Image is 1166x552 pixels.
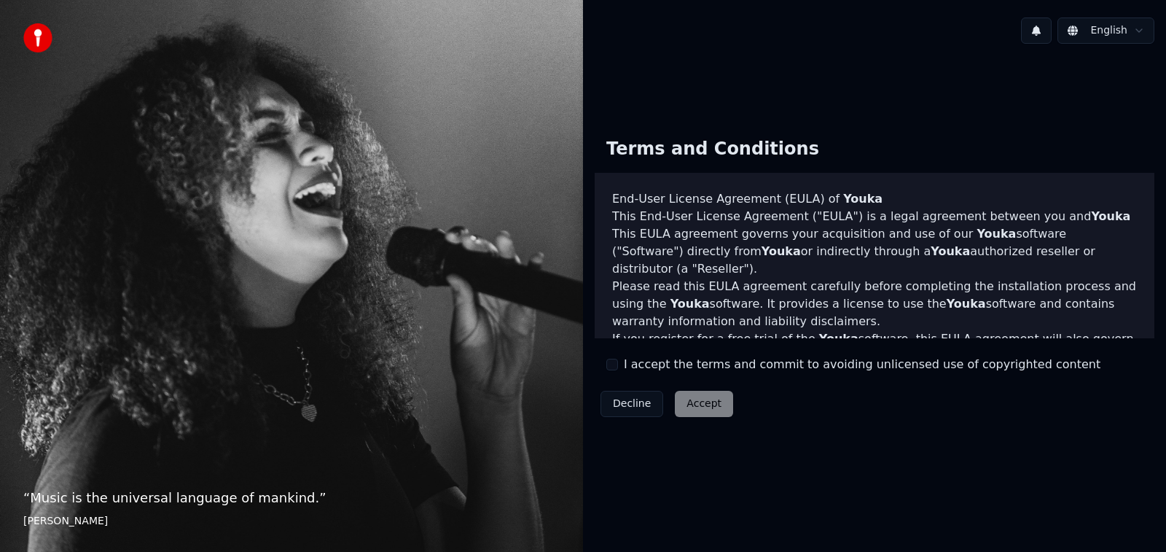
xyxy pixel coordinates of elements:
button: Decline [600,391,663,417]
p: This End-User License Agreement ("EULA") is a legal agreement between you and [612,208,1137,225]
p: If you register for a free trial of the software, this EULA agreement will also govern that trial... [612,330,1137,400]
p: This EULA agreement governs your acquisition and use of our software ("Software") directly from o... [612,225,1137,278]
span: Youka [762,244,801,258]
footer: [PERSON_NAME] [23,514,560,529]
p: “ Music is the universal language of mankind. ” [23,488,560,508]
span: Youka [977,227,1016,241]
div: Terms and Conditions [595,126,831,173]
p: Please read this EULA agreement carefully before completing the installation process and using th... [612,278,1137,330]
span: Youka [1091,209,1130,223]
h3: End-User License Agreement (EULA) of [612,190,1137,208]
span: Youka [931,244,970,258]
img: youka [23,23,52,53]
span: Youka [947,297,986,311]
span: Youka [819,332,858,346]
label: I accept the terms and commit to avoiding unlicensed use of copyrighted content [624,356,1100,373]
span: Youka [670,297,710,311]
span: Youka [843,192,883,206]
